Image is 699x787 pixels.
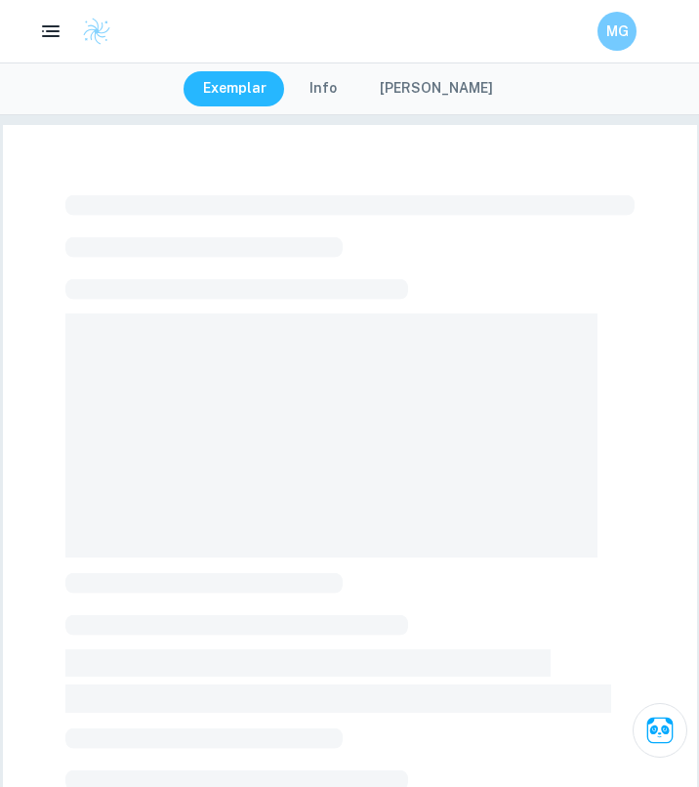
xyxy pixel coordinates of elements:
button: Ask Clai [633,703,687,758]
button: [PERSON_NAME] [360,71,513,106]
button: Exemplar [184,71,286,106]
a: Clastify logo [70,17,111,46]
button: Info [290,71,356,106]
img: Clastify logo [82,17,111,46]
button: MG [597,12,637,51]
h6: MG [606,21,629,42]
